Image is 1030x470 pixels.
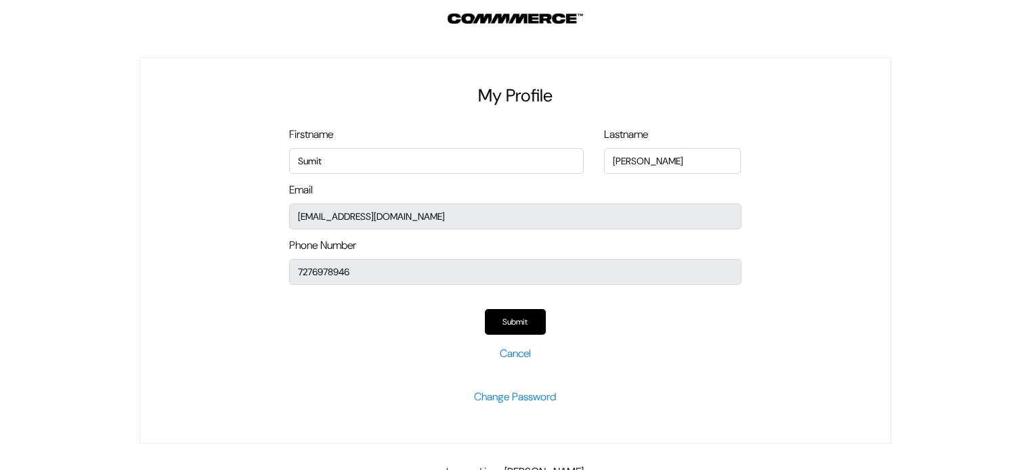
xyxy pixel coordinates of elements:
label: Email [289,182,313,198]
a: Change Password [474,390,556,404]
input: Email [289,204,742,229]
a: Cancel [500,346,531,360]
label: Lastname [604,126,648,143]
input: First Name [289,148,584,174]
label: Firstname [289,126,333,143]
img: Outdocart [448,14,583,24]
input: First Name [604,148,742,174]
label: Phone Number [289,237,356,254]
h2: My Profile [289,85,742,106]
button: Submit [485,309,546,335]
input: Phone Number [289,259,742,285]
